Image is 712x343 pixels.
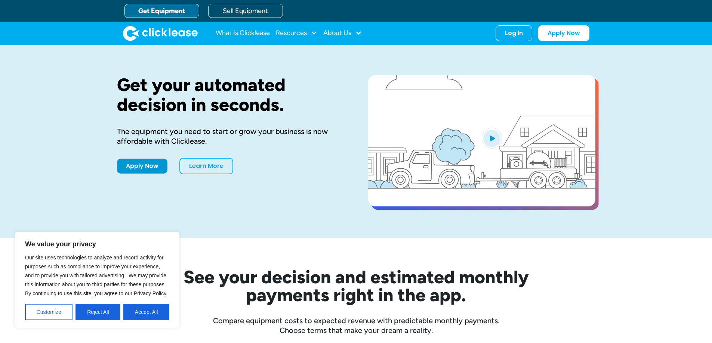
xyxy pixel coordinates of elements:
a: Apply Now [117,159,167,174]
h2: See your decision and estimated monthly payments right in the app. [147,268,565,304]
a: Apply Now [538,25,589,41]
a: open lightbox [368,75,595,206]
div: Compare equipment costs to expected revenue with predictable monthly payments. Choose terms that ... [117,316,595,335]
button: Accept All [123,304,169,320]
button: Reject All [75,304,120,320]
a: Get Equipment [124,4,199,18]
a: home [123,26,198,41]
div: The equipment you need to start or grow your business is now affordable with Clicklease. [117,127,344,146]
h1: Get your automated decision in seconds. [117,75,344,115]
div: Resources [276,26,317,41]
span: Our site uses technologies to analyze and record activity for purposes such as compliance to impr... [25,255,167,296]
div: Log In [505,29,523,37]
div: About Us [323,26,362,41]
img: Clicklease logo [123,26,198,41]
img: Blue play button logo on a light blue circular background [482,128,502,149]
button: Customize [25,304,73,320]
p: We value your privacy [25,240,169,249]
a: Learn More [179,158,233,174]
a: Sell Equipment [208,4,283,18]
div: We value your privacy [15,232,179,328]
a: What Is Clicklease [216,26,270,41]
